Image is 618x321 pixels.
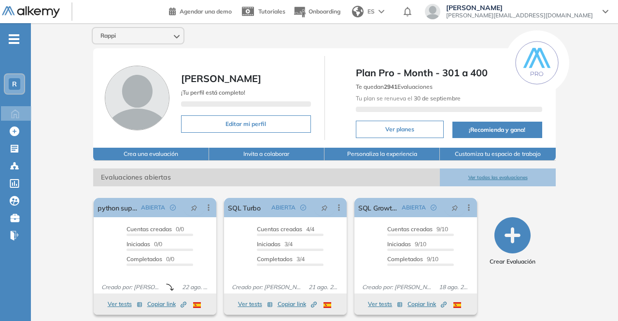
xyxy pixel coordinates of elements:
[257,255,305,263] span: 3/4
[440,168,555,186] button: Ver todas las evaluaciones
[451,204,458,211] span: pushpin
[257,225,314,233] span: 4/4
[180,8,232,15] span: Agendar una demo
[108,298,142,310] button: Ver tests
[12,80,17,88] span: R
[444,200,465,215] button: pushpin
[435,283,473,292] span: 18 ago. 2025
[309,8,340,15] span: Onboarding
[257,225,302,233] span: Cuentas creadas
[126,225,184,233] span: 0/0
[570,275,618,321] div: Widget de chat
[258,8,285,15] span: Tutoriales
[387,240,411,248] span: Iniciadas
[379,10,384,14] img: arrow
[98,198,137,217] a: python support
[356,66,542,80] span: Plan Pro - Month - 301 a 400
[141,203,165,212] span: ABIERTA
[387,225,433,233] span: Cuentas creadas
[570,275,618,321] iframe: Chat Widget
[126,255,162,263] span: Completados
[321,204,328,211] span: pushpin
[98,283,166,292] span: Creado por: [PERSON_NAME]
[238,298,273,310] button: Ver tests
[228,283,305,292] span: Creado por: [PERSON_NAME]
[314,200,335,215] button: pushpin
[407,298,447,310] button: Copiar link
[93,168,440,186] span: Evaluaciones abiertas
[181,72,261,84] span: [PERSON_NAME]
[228,198,261,217] a: SQL Turbo
[126,255,174,263] span: 0/0
[358,198,398,217] a: SQL Growth E&A
[431,205,436,210] span: check-circle
[271,203,295,212] span: ABIERTA
[147,300,186,308] span: Copiar link
[358,283,435,292] span: Creado por: [PERSON_NAME]
[453,302,461,308] img: ESP
[387,255,423,263] span: Completados
[412,95,461,102] b: 30 de septiembre
[105,66,169,130] img: Foto de perfil
[352,6,364,17] img: world
[278,300,317,308] span: Copiar link
[183,200,205,215] button: pushpin
[126,240,162,248] span: 0/0
[147,298,186,310] button: Copiar link
[100,32,116,40] span: Rappi
[324,148,440,161] button: Personaliza la experiencia
[402,203,426,212] span: ABIERTA
[300,205,306,210] span: check-circle
[387,255,438,263] span: 9/10
[93,148,209,161] button: Crea una evaluación
[387,225,448,233] span: 9/10
[209,148,324,161] button: Invita a colaborar
[356,121,444,138] button: Ver planes
[293,1,340,22] button: Onboarding
[387,240,426,248] span: 9/10
[257,240,281,248] span: Iniciadas
[323,302,331,308] img: ESP
[126,240,150,248] span: Iniciadas
[257,255,293,263] span: Completados
[181,89,245,96] span: ¡Tu perfil está completo!
[170,205,176,210] span: check-circle
[356,83,433,90] span: Te quedan Evaluaciones
[169,5,232,16] a: Agendar una demo
[9,38,19,40] i: -
[278,298,317,310] button: Copiar link
[305,283,343,292] span: 21 ago. 2025
[368,298,403,310] button: Ver tests
[2,6,60,18] img: Logo
[384,83,397,90] b: 2941
[490,217,535,266] button: Crear Evaluación
[257,240,293,248] span: 3/4
[181,115,310,133] button: Editar mi perfil
[356,95,461,102] span: Tu plan se renueva el
[440,148,555,161] button: Customiza tu espacio de trabajo
[193,302,201,308] img: ESP
[178,283,212,292] span: 22 ago. 2025
[446,4,593,12] span: [PERSON_NAME]
[490,257,535,266] span: Crear Evaluación
[367,7,375,16] span: ES
[126,225,172,233] span: Cuentas creadas
[191,204,197,211] span: pushpin
[452,122,542,138] button: ¡Recomienda y gana!
[407,300,447,308] span: Copiar link
[446,12,593,19] span: [PERSON_NAME][EMAIL_ADDRESS][DOMAIN_NAME]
